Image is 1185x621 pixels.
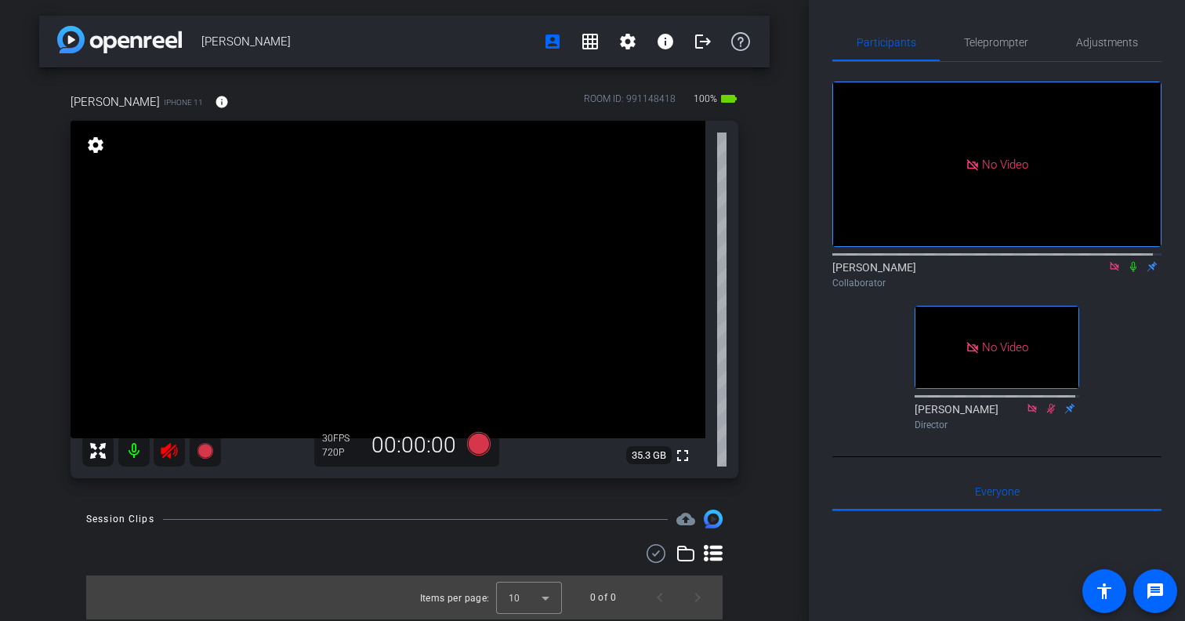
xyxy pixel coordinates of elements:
div: Director [915,418,1079,432]
span: No Video [982,157,1028,171]
mat-icon: info [215,95,229,109]
span: iPhone 11 [164,96,203,108]
span: Everyone [975,486,1020,497]
mat-icon: cloud_upload [676,510,695,528]
div: Items per page: [420,590,490,606]
span: [PERSON_NAME] [201,26,534,57]
span: 35.3 GB [626,446,672,465]
span: 100% [691,86,719,111]
span: [PERSON_NAME] [71,93,160,111]
span: Adjustments [1076,37,1138,48]
button: Next page [679,579,716,616]
span: FPS [333,433,350,444]
div: Collaborator [832,276,1161,290]
mat-icon: info [656,32,675,51]
mat-icon: account_box [543,32,562,51]
mat-icon: settings [618,32,637,51]
mat-icon: battery_std [719,89,738,108]
div: [PERSON_NAME] [832,260,1161,290]
div: 00:00:00 [361,432,466,459]
button: Previous page [641,579,679,616]
div: [PERSON_NAME] [915,401,1079,432]
div: Session Clips [86,511,154,527]
img: app-logo [57,26,182,53]
mat-icon: accessibility [1095,582,1114,601]
span: Participants [857,37,916,48]
mat-icon: logout [694,32,712,51]
div: 720P [322,446,361,459]
mat-icon: grid_on [581,32,600,51]
span: No Video [982,340,1028,354]
div: 0 of 0 [590,590,616,605]
div: ROOM ID: 991148418 [584,92,676,114]
mat-icon: message [1146,582,1165,601]
span: Teleprompter [964,37,1028,48]
mat-icon: fullscreen [673,446,692,465]
mat-icon: settings [85,136,107,154]
img: Session clips [704,510,723,528]
div: 30 [322,432,361,445]
span: Destinations for your clips [676,510,695,528]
